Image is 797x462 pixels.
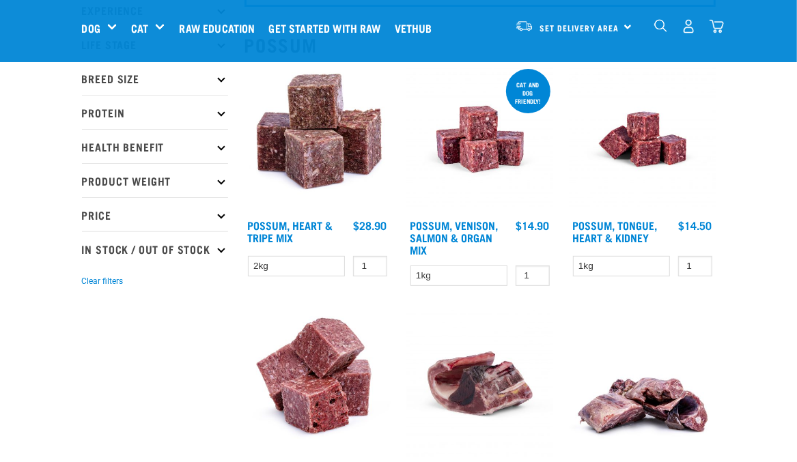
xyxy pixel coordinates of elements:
p: Product Weight [82,163,228,197]
div: $14.50 [679,219,712,231]
div: $14.90 [516,219,550,231]
p: Breed Size [82,61,228,95]
p: Protein [82,95,228,129]
a: Raw Education [176,1,265,55]
span: Set Delivery Area [540,25,619,30]
a: Possum, Heart & Tripe Mix [248,222,333,240]
img: Possum Piece Small [407,311,553,457]
a: Get started with Raw [266,1,391,55]
a: Vethub [391,1,443,55]
img: home-icon@2x.png [710,19,724,33]
img: 1203 Possum Pieces Medium 01 [570,311,716,457]
a: Possum, Tongue, Heart & Kidney [573,222,658,240]
input: 1 [678,256,712,277]
input: 1 [353,256,387,277]
img: 1102 Possum Mince 01 [244,311,391,457]
input: 1 [516,265,550,287]
a: Possum, Venison, Salmon & Organ Mix [410,222,499,252]
img: user.png [682,19,696,33]
p: Health Benefit [82,129,228,163]
button: Clear filters [82,275,124,287]
img: home-icon-1@2x.png [654,19,667,32]
a: Dog [82,20,100,36]
img: van-moving.png [515,20,533,32]
div: $28.90 [354,219,387,231]
p: Price [82,197,228,231]
a: Cat [131,20,148,36]
div: cat and dog friendly! [506,74,550,111]
p: In Stock / Out Of Stock [82,231,228,265]
img: 1067 Possum Heart Tripe Mix 01 [244,66,391,212]
img: Possum Venison Salmon Organ 1626 [407,66,553,212]
img: Possum Tongue Heart Kidney 1682 [570,66,716,212]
